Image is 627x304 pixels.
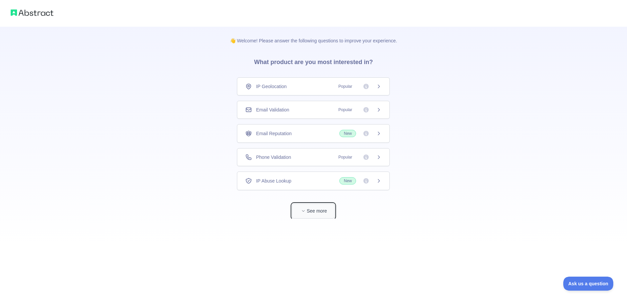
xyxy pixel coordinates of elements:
[243,44,383,77] h3: What product are you most interested in?
[11,8,53,17] img: Abstract logo
[256,154,291,161] span: Phone Validation
[256,130,292,137] span: Email Reputation
[256,83,287,90] span: IP Geolocation
[334,154,356,161] span: Popular
[334,83,356,90] span: Popular
[256,106,289,113] span: Email Validation
[219,27,408,44] p: 👋 Welcome! Please answer the following questions to improve your experience.
[334,106,356,113] span: Popular
[339,177,356,185] span: New
[292,204,335,219] button: See more
[256,178,291,184] span: IP Abuse Lookup
[563,277,614,291] iframe: Toggle Customer Support
[339,130,356,137] span: New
